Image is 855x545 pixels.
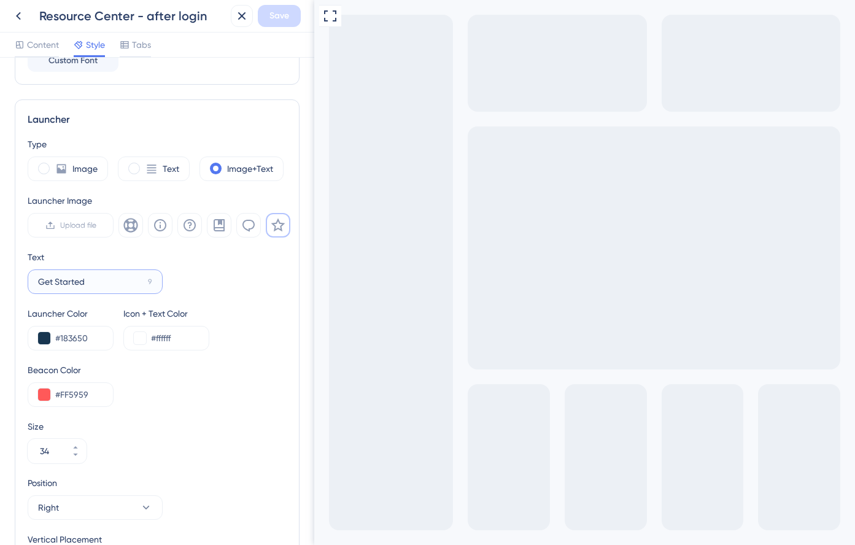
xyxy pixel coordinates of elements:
div: Icon + Text Color [123,306,209,321]
span: Style [86,37,105,52]
button: Custom Font [28,50,118,72]
div: Text [28,250,44,265]
label: Text [163,161,179,176]
span: Upload file [60,220,96,230]
div: Type [28,137,287,152]
div: Position [28,476,163,490]
label: Image [72,161,98,176]
span: Content [27,37,59,52]
div: 3 [90,6,93,16]
span: Right [38,500,59,515]
button: Right [28,495,163,520]
span: Save [269,9,289,23]
span: Custom Font [48,53,98,68]
div: 9 [148,277,152,287]
div: Launcher Color [28,306,114,321]
div: Resource Center - after login [39,7,226,25]
label: Image+Text [227,161,273,176]
div: Beacon Color [28,363,287,377]
div: Size [28,419,287,434]
div: Launcher Image [28,193,290,208]
div: Launcher [28,112,287,127]
button: Save [258,5,301,27]
span: Get Started [29,3,82,18]
input: 9 [38,275,143,288]
span: Tabs [132,37,151,52]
